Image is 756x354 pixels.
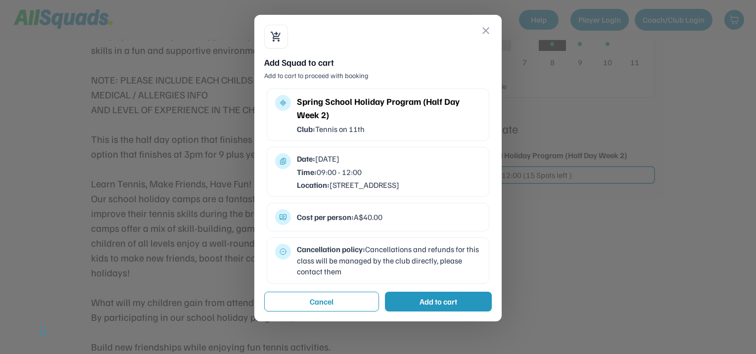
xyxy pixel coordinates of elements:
strong: Cancellation policy: [297,244,365,254]
div: 09:00 - 12:00 [297,167,481,177]
div: [STREET_ADDRESS] [297,179,481,190]
button: Cancel [264,292,379,311]
button: multitrack_audio [279,99,287,107]
strong: Cost per person: [297,212,354,222]
div: A$40.00 [297,212,481,222]
div: Add Squad to cart [264,56,492,69]
div: Cancellations and refunds for this class will be managed by the club directly, please contact them [297,244,481,277]
div: Add to cart to proceed with booking [264,71,492,81]
strong: Time: [297,167,317,177]
div: Spring School Holiday Program (Half Day Week 2) [297,95,481,122]
strong: Date: [297,154,315,164]
div: Add to cart [420,296,457,308]
div: Tennis on 11th [297,124,481,134]
strong: Location: [297,180,330,190]
button: close [480,25,492,37]
strong: Club: [297,124,315,134]
div: [DATE] [297,153,481,164]
button: shopping_cart_checkout [270,31,282,43]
